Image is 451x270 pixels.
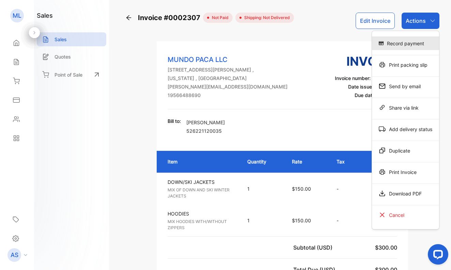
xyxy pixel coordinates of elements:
span: not paid [209,15,229,21]
span: Date issued: [348,84,376,90]
span: Invoice #0002307 [138,13,203,23]
p: - [337,185,353,192]
p: [STREET_ADDRESS][PERSON_NAME] , [168,66,287,73]
span: $150.00 [292,218,311,223]
button: Actions [402,13,439,29]
p: AS [11,251,18,259]
p: ML [13,11,21,20]
a: Quotes [37,50,106,64]
p: 19566488690 [168,92,287,99]
span: Invoice number: [335,75,371,81]
p: Quantity [247,158,278,165]
p: 1 [247,185,278,192]
div: Share via link [372,101,439,114]
p: Item [168,158,234,165]
div: Send by email [372,79,439,93]
h1: sales [37,11,53,20]
p: Tax [337,158,353,165]
p: 1 [247,217,278,224]
p: MIX HOODIES WITH/WITHOUT ZIPPERS [168,219,235,231]
div: Print Invoice [372,165,439,179]
iframe: LiveChat chat widget [422,241,451,270]
p: [PERSON_NAME] [186,119,225,126]
span: Due date: [355,92,376,98]
a: Point of Sale [37,67,106,82]
p: HOODIES [168,210,235,217]
p: Subtotal (USD) [293,243,335,252]
p: MIX OF DOWN AND SKI WINTER JACKETS [168,187,235,199]
p: - [337,217,353,224]
p: [US_STATE] , [GEOGRAPHIC_DATA] [168,75,287,82]
p: DOWN/SKI JACKETS [168,178,235,186]
p: MUNDO PACA LLC [168,54,287,65]
p: [PERSON_NAME][EMAIL_ADDRESS][DOMAIN_NAME] [168,83,287,90]
p: Rate [292,158,323,165]
div: Record payment [372,36,439,50]
div: Add delivery status [372,122,439,136]
a: Sales [37,32,106,46]
p: Quotes [55,53,71,60]
p: Actions [406,17,426,25]
div: Print packing slip [372,58,439,72]
p: Point of Sale [55,71,82,78]
p: Amount [367,158,397,165]
div: Cancel [372,208,439,222]
span: $300.00 [375,244,397,251]
p: Sales [55,36,67,43]
div: Download PDF [372,187,439,200]
span: Shipping: Not Delivered [242,15,290,21]
button: Edit Invoice [356,13,395,29]
h3: Invoice [335,52,397,70]
p: 526221120035 [186,127,225,134]
p: Bill to: [168,117,181,125]
div: Duplicate [372,144,439,157]
span: $150.00 [292,186,311,192]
